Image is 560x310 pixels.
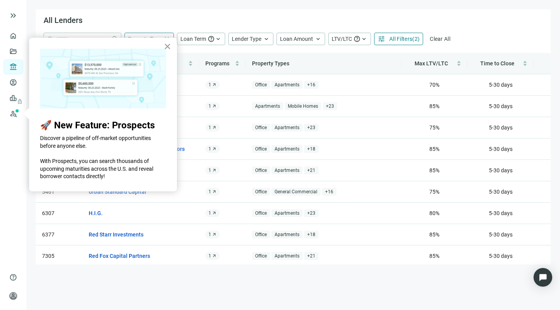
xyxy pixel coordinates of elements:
span: 70 % [429,82,439,88]
span: Apartments [271,145,303,153]
td: 7305 [36,245,82,267]
a: Red Fox Capital Partners [89,252,150,260]
span: arrow_outward [212,147,217,151]
span: 85 % [429,253,439,259]
span: Office [252,252,270,260]
span: Time to Close [480,60,514,67]
span: keyboard_arrow_up [263,35,270,42]
span: help [9,273,17,281]
td: 5-30 days [467,74,534,96]
td: 5-30 days [467,224,534,245]
span: Apartments [271,252,303,260]
span: + 18 [304,231,318,239]
span: All Lenders [44,16,82,25]
span: help [353,35,360,42]
span: + 23 [304,209,318,217]
span: Office [252,166,270,175]
span: 1 [208,82,211,88]
span: + 21 [304,166,318,175]
a: H.I.G. [89,209,103,217]
span: Loan Term [180,36,206,42]
td: 5-30 days [467,117,534,138]
span: + 16 [322,188,336,196]
span: 1 [208,210,211,216]
span: tune [378,35,385,43]
span: Programs [205,60,229,67]
span: help [47,36,53,42]
span: 1 [208,146,211,152]
span: 85 % [429,167,439,173]
span: Apartments [271,231,303,239]
span: + 18 [304,145,318,153]
span: + 23 [304,124,318,132]
a: Urban Standard Capital [89,187,146,196]
span: 1 [208,167,211,173]
span: Office [252,124,270,132]
td: 5-30 days [467,96,534,117]
span: Apartments [252,102,283,110]
span: arrow_outward [212,125,217,130]
div: Open Intercom Messenger [534,268,552,287]
span: Clear All [430,36,450,42]
p: Discover a pipeline of off-market opportunities before anyone else. [40,135,166,150]
td: 6377 [36,224,82,245]
span: Lender Type [232,36,261,42]
span: + 23 [323,102,337,110]
span: 1 [208,253,211,259]
span: 1 [208,103,211,109]
td: 5-30 days [467,138,534,160]
span: close [163,35,170,42]
span: 1 [208,231,211,238]
span: Property Types [252,60,289,67]
span: arrow_outward [212,104,217,109]
a: Red Starr Investments [89,230,143,239]
span: + 16 [304,81,318,89]
span: Apartments [271,166,303,175]
span: arrow_outward [212,232,217,237]
span: 85 % [429,103,439,109]
span: Office [252,145,270,153]
span: arrow_outward [212,254,217,258]
span: 85 % [429,146,439,152]
span: person [9,292,17,300]
span: LTV/LTC [332,36,352,42]
span: keyboard_arrow_up [215,35,222,42]
span: keyboard_double_arrow_right [9,11,18,20]
span: arrow_outward [212,211,217,215]
span: 75 % [429,189,439,195]
td: 5-30 days [467,245,534,267]
td: 6307 [36,203,82,224]
span: Apartments [271,81,303,89]
span: 1 [208,124,211,131]
td: 5-30 days [467,181,534,203]
span: General Commercial [271,188,320,196]
span: keyboard_arrow_up [315,35,322,42]
span: All Filters [389,36,412,42]
span: Apartments [271,124,303,132]
span: Office [252,81,270,89]
span: Max LTV/LTC [415,60,448,67]
button: Close [164,40,171,53]
span: arrow_outward [212,168,217,173]
span: 75 % [429,124,439,131]
span: Loan Amount [280,36,313,42]
span: 80 % [429,210,439,216]
span: + 21 [304,252,318,260]
td: 5-30 days [467,160,534,181]
span: Office [252,209,270,217]
span: Apartments [271,209,303,217]
td: 5461 [36,181,82,203]
span: 1 [208,189,211,195]
span: 85 % [429,231,439,238]
td: 5-30 days [467,203,534,224]
span: Mobile Homes [285,102,321,110]
span: Property Type [128,36,162,42]
span: arrow_outward [212,82,217,87]
span: arrow_outward [212,189,217,194]
span: keyboard_arrow_up [360,35,367,42]
span: ( 2 ) [412,36,420,42]
span: Office [252,188,270,196]
p: With Prospects, you can search thousands of upcoming maturities across the U.S. and reveal borrow... [40,158,166,180]
h2: 🚀 New Feature: Prospects [40,120,166,131]
span: help [208,35,215,42]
